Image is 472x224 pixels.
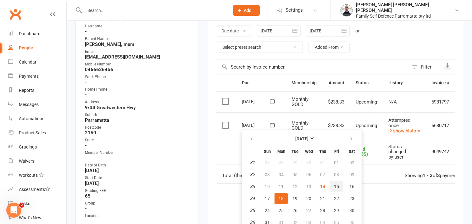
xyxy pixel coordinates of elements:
[409,59,440,75] button: Filter
[85,206,190,211] strong: -
[19,187,50,192] div: Assessments
[8,168,66,182] a: Workouts
[344,205,360,216] button: 30
[85,130,190,136] strong: 2150
[8,98,66,112] a: Messages
[6,203,21,218] iframe: Intercom live chat
[250,172,255,177] em: 32
[292,149,298,154] small: Tuesday
[405,173,460,178] div: Showing of payments
[236,75,286,91] th: Due
[250,208,255,213] em: 35
[356,123,377,128] span: Upcoming
[85,74,190,80] div: Work Phone
[242,120,271,130] div: [DATE]
[334,208,339,213] span: 29
[8,27,66,41] a: Dashboard
[349,149,355,154] small: Saturday
[19,116,44,121] div: Automations
[330,181,343,192] button: 15
[383,75,426,91] th: History
[222,173,308,178] div: Total (this page only): of
[344,193,360,204] button: 23
[261,205,274,216] button: 24
[85,150,190,156] div: Member Number
[292,96,308,107] span: Monthly GOLD
[261,193,274,204] button: 17
[275,205,288,216] button: 25
[85,117,190,123] strong: Parramatta
[426,75,455,91] th: Invoice #
[85,181,190,186] strong: [DATE]
[279,196,284,201] span: 18
[423,173,433,178] strong: 1 - 3
[85,188,190,194] div: Grading FEE
[19,88,34,93] div: Reports
[344,181,360,192] button: 16
[8,69,66,83] a: Payments
[85,67,190,72] strong: 0466626456
[8,6,23,22] a: Clubworx
[85,193,190,199] strong: 65
[340,4,353,17] img: thumb_image1668055740.png
[320,208,325,213] span: 28
[85,137,190,143] div: State
[85,175,190,181] div: Start Date
[292,208,297,213] span: 26
[85,213,190,219] div: Location
[355,27,360,35] div: or
[250,160,255,165] em: 31
[388,99,397,105] span: N/A
[85,112,190,118] div: Suburb
[216,59,409,75] input: Search by invoice number
[8,41,66,55] a: People
[85,29,190,34] strong: -
[319,149,326,154] small: Thursday
[306,196,311,201] span: 20
[85,79,190,85] strong: -
[85,105,190,110] strong: 9/34 Greatwestern Hwy
[334,184,339,189] span: 15
[286,75,322,91] th: Membership
[244,8,252,13] span: Add
[85,23,190,29] div: Username
[316,193,329,204] button: 21
[233,5,260,16] button: Add
[349,184,354,189] span: 16
[85,61,190,67] div: Mobile Number
[292,120,308,131] span: Monthly GOLD
[19,59,36,64] div: Calendar
[85,143,190,148] strong: -
[85,87,190,92] div: Home Phone
[19,203,24,208] span: 2
[19,74,39,79] div: Payments
[19,45,33,50] div: People
[330,193,343,204] button: 22
[85,99,190,105] div: Address
[302,205,315,216] button: 27
[292,196,297,201] span: 19
[388,144,406,160] span: Status changed by user
[295,136,308,141] strong: [DATE]
[19,31,41,36] div: Dashboard
[264,149,271,154] small: Sunday
[85,155,190,161] strong: -
[85,200,190,206] div: Group
[288,193,302,204] button: 19
[242,97,271,106] div: [DATE]
[288,205,302,216] button: 26
[277,149,285,154] small: Monday
[320,184,325,189] span: 14
[265,196,270,201] span: 17
[426,139,455,165] td: 9049742
[322,112,350,139] td: $238.33
[305,149,313,154] small: Wednesday
[302,193,315,204] button: 20
[85,168,190,173] strong: [DATE]
[265,208,270,213] span: 24
[316,181,329,192] button: 14
[83,6,225,15] input: Search...
[308,42,350,53] button: Added From
[388,128,420,134] a: show history
[19,215,42,220] div: What's New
